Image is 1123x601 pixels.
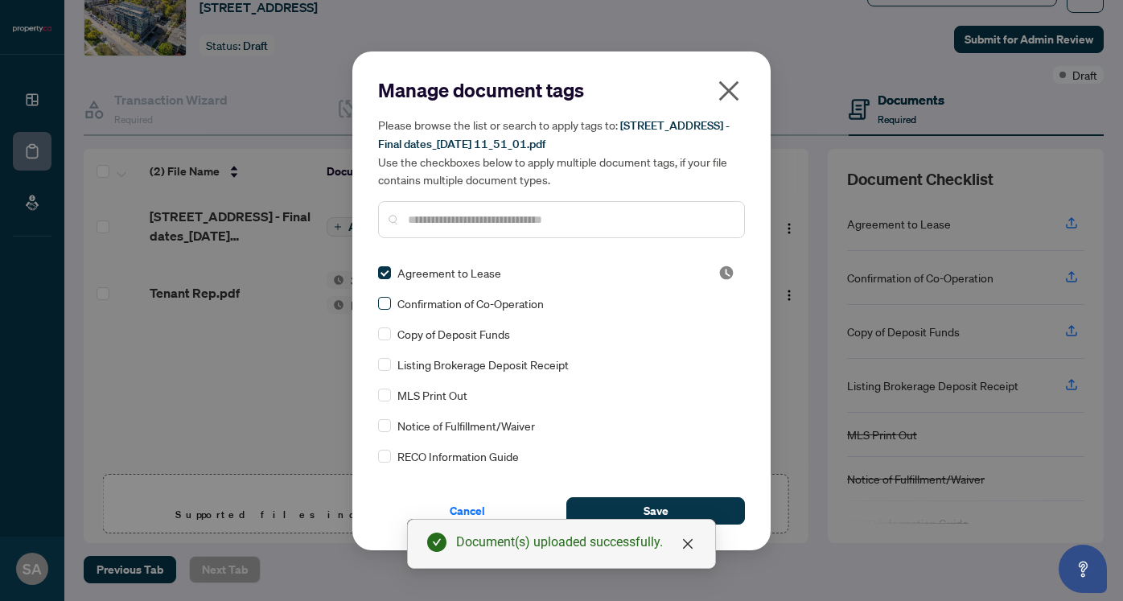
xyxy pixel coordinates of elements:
[397,417,535,434] span: Notice of Fulfillment/Waiver
[681,537,694,550] span: close
[397,386,467,404] span: MLS Print Out
[566,497,745,525] button: Save
[1059,545,1107,593] button: Open asap
[397,447,519,465] span: RECO Information Guide
[716,78,742,104] span: close
[378,116,745,188] h5: Please browse the list or search to apply tags to: Use the checkboxes below to apply multiple doc...
[378,118,730,151] span: [STREET_ADDRESS] - Final dates_[DATE] 11_51_01.pdf
[397,294,544,312] span: Confirmation of Co-Operation
[397,356,569,373] span: Listing Brokerage Deposit Receipt
[397,325,510,343] span: Copy of Deposit Funds
[644,498,668,524] span: Save
[679,535,697,553] a: Close
[718,265,734,281] span: Pending Review
[427,533,446,552] span: check-circle
[450,498,485,524] span: Cancel
[718,265,734,281] img: status
[397,264,501,282] span: Agreement to Lease
[456,533,696,552] div: Document(s) uploaded successfully.
[378,77,745,103] h2: Manage document tags
[378,497,557,525] button: Cancel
